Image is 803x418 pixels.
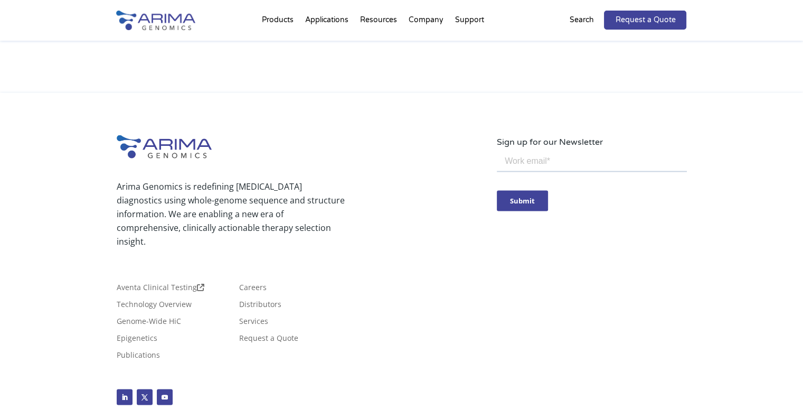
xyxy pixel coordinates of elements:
[137,389,153,405] a: Follow on X
[497,148,687,233] iframe: Form 0
[117,351,160,363] a: Publications
[157,389,173,405] a: Follow on Youtube
[239,317,268,329] a: Services
[116,11,195,30] img: Arima-Genomics-logo
[117,389,133,405] a: Follow on LinkedIn
[569,13,593,27] p: Search
[117,283,204,295] a: Aventa Clinical Testing
[117,135,212,158] img: Arima-Genomics-logo
[117,300,192,312] a: Technology Overview
[117,179,345,248] p: Arima Genomics is redefining [MEDICAL_DATA] diagnostics using whole-genome sequence and structure...
[497,135,687,148] p: Sign up for our Newsletter
[239,300,281,312] a: Distributors
[117,317,181,329] a: Genome-Wide HiC
[117,334,157,346] a: Epigenetics
[239,283,267,295] a: Careers
[239,334,298,346] a: Request a Quote
[604,11,686,30] a: Request a Quote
